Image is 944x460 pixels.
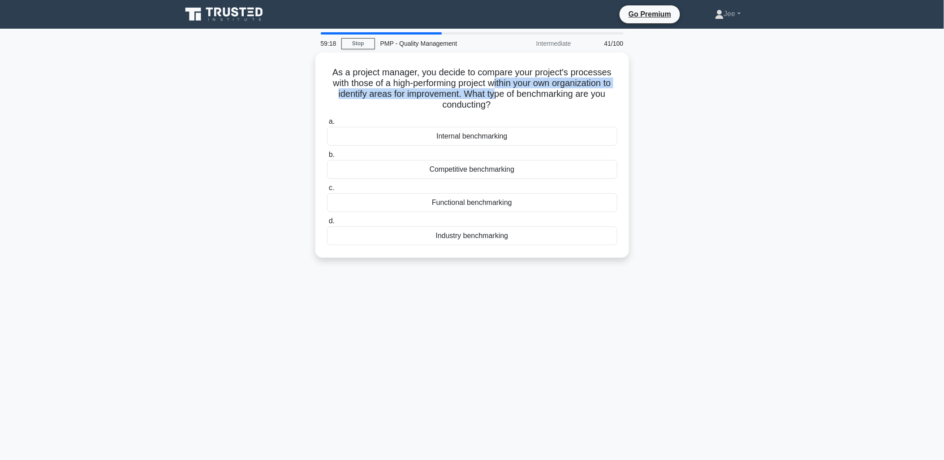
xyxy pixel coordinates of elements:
span: b. [329,151,335,158]
div: Competitive benchmarking [327,160,617,179]
div: Industry benchmarking [327,226,617,245]
span: a. [329,117,335,125]
div: Intermediate [498,35,577,52]
div: 41/100 [577,35,629,52]
a: Go Premium [623,9,677,20]
div: Internal benchmarking [327,127,617,146]
span: d. [329,217,335,225]
a: Stop [341,38,375,49]
span: c. [329,184,334,191]
div: Functional benchmarking [327,193,617,212]
div: 59:18 [315,35,341,52]
a: Jee [694,5,763,23]
div: PMP - Quality Management [375,35,498,52]
h5: As a project manager, you decide to compare your project's processes with those of a high-perform... [326,67,618,111]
